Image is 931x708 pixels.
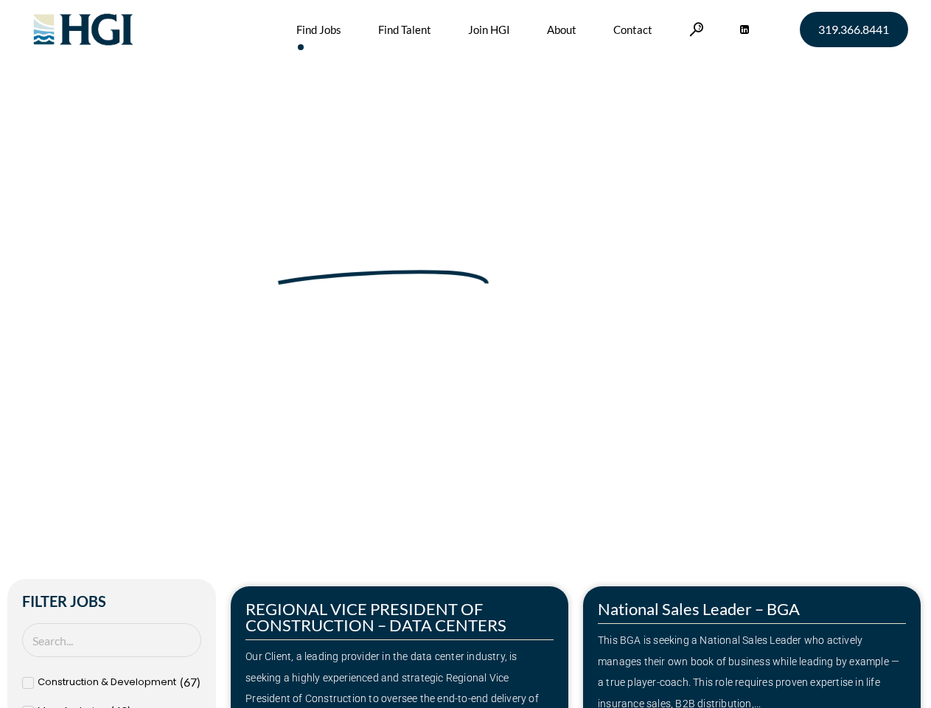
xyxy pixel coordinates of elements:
span: ) [197,675,201,689]
a: National Sales Leader – BGA [598,599,800,619]
span: 67 [184,675,197,689]
h2: Filter Jobs [22,594,201,608]
span: Construction & Development [38,672,176,693]
span: ( [180,675,184,689]
span: » [53,297,113,312]
a: Search [689,22,704,36]
input: Search Job [22,623,201,658]
a: 319.366.8441 [800,12,908,47]
a: Home [53,297,84,312]
span: 319.366.8441 [818,24,889,35]
span: Jobs [89,297,113,312]
span: Next Move [275,229,492,277]
span: Make Your [53,226,266,280]
a: REGIONAL VICE PRESIDENT OF CONSTRUCTION – DATA CENTERS [245,599,506,635]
